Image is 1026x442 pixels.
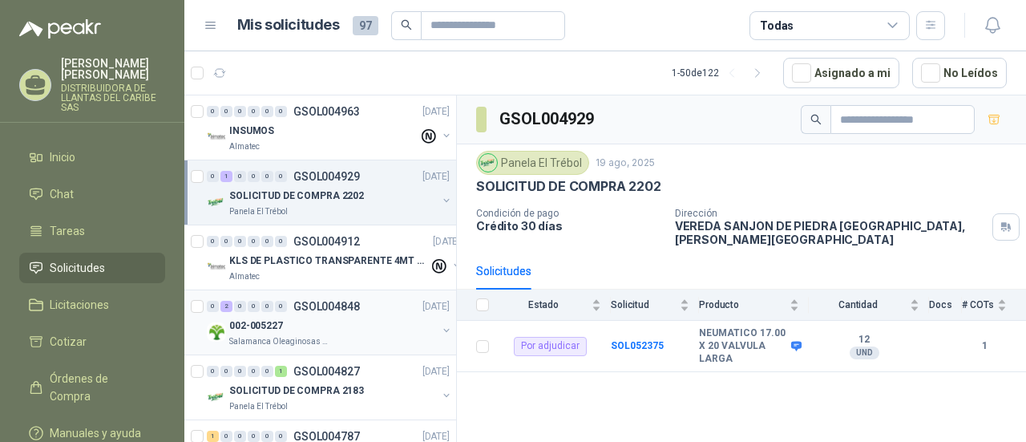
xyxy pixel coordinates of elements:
div: 0 [275,171,287,182]
div: 0 [234,366,246,377]
a: Chat [19,179,165,209]
div: 0 [261,171,273,182]
div: 0 [207,301,219,312]
div: Panela El Trébol [476,151,589,175]
p: Panela El Trébol [229,205,288,218]
div: 0 [261,366,273,377]
a: 0 0 0 0 0 1 GSOL004827[DATE] Company LogoSOLICITUD DE COMPRA 2183Panela El Trébol [207,362,453,413]
div: 0 [261,431,273,442]
p: SOLICITUD DE COMPRA 2202 [476,178,661,195]
div: 0 [275,106,287,117]
span: Tareas [50,222,85,240]
div: 0 [234,236,246,247]
div: 0 [234,171,246,182]
div: 0 [261,236,273,247]
p: Almatec [229,140,260,153]
img: Company Logo [207,322,226,342]
b: NEUMATICO 17.00 X 20 VALVULA LARGA [699,327,787,365]
div: 1 [275,366,287,377]
p: 002-005227 [229,318,283,334]
div: 1 - 50 de 122 [672,60,770,86]
img: Company Logo [207,128,226,147]
a: Tareas [19,216,165,246]
a: 0 0 0 0 0 0 GSOL004912[DATE] Company LogoKLS DE PLASTICO TRANSPARENTE 4MT CAL 4 Y CINTA TRAAlmatec [207,232,463,283]
span: Solicitudes [50,259,105,277]
th: # COTs [962,290,1026,321]
span: Manuales y ayuda [50,424,141,442]
span: search [810,114,822,125]
b: 1 [962,339,1007,354]
img: Company Logo [207,387,226,407]
p: GSOL004963 [293,106,360,117]
div: 0 [261,106,273,117]
p: 19 ago, 2025 [596,156,655,171]
span: 97 [353,16,378,35]
div: Por adjudicar [514,337,587,356]
div: 0 [248,106,260,117]
div: UND [850,347,879,359]
a: 0 1 0 0 0 0 GSOL004929[DATE] Company LogoSOLICITUD DE COMPRA 2202Panela El Trébol [207,167,453,218]
div: 0 [248,171,260,182]
p: [PERSON_NAME] [PERSON_NAME] [61,58,165,80]
b: 12 [809,334,919,347]
th: Producto [699,290,809,321]
span: Chat [50,185,74,203]
span: Órdenes de Compra [50,370,150,405]
div: Todas [760,17,794,34]
div: 0 [207,106,219,117]
p: [DATE] [422,364,450,379]
th: Solicitud [611,290,699,321]
a: 0 0 0 0 0 0 GSOL004963[DATE] Company LogoINSUMOSAlmatec [207,102,453,153]
a: Solicitudes [19,253,165,283]
div: 0 [275,301,287,312]
span: Solicitud [611,299,677,310]
div: 0 [234,301,246,312]
p: GSOL004827 [293,366,360,377]
button: No Leídos [912,58,1007,88]
span: Producto [699,299,786,310]
p: Almatec [229,270,260,283]
th: Cantidad [809,290,929,321]
p: DISTRIBUIDORA DE LLANTAS DEL CARIBE SAS [61,83,165,112]
p: Salamanca Oleaginosas SAS [229,335,330,348]
span: Licitaciones [50,296,109,314]
div: 0 [220,431,232,442]
th: Docs [929,290,962,321]
h3: GSOL004929 [499,107,596,132]
div: 0 [220,236,232,247]
button: Asignado a mi [783,58,899,88]
img: Company Logo [207,193,226,212]
div: 0 [207,236,219,247]
div: 0 [248,431,260,442]
span: search [401,19,412,30]
div: 0 [220,106,232,117]
div: 0 [207,366,219,377]
div: 2 [220,301,232,312]
a: SOL052375 [611,340,664,351]
div: Solicitudes [476,262,531,280]
div: 0 [248,301,260,312]
p: Panela El Trébol [229,400,288,413]
p: GSOL004848 [293,301,360,312]
div: 0 [220,366,232,377]
p: Dirección [675,208,986,219]
p: [DATE] [422,299,450,314]
span: Cotizar [50,333,87,351]
a: Cotizar [19,326,165,357]
p: [DATE] [422,169,450,185]
p: SOLICITUD DE COMPRA 2183 [229,383,364,399]
div: 0 [248,236,260,247]
p: GSOL004787 [293,431,360,442]
a: Órdenes de Compra [19,363,165,412]
th: Estado [499,290,611,321]
p: KLS DE PLASTICO TRANSPARENTE 4MT CAL 4 Y CINTA TRA [229,253,429,269]
p: Crédito 30 días [476,219,662,233]
div: 1 [220,171,232,182]
img: Logo peakr [19,19,101,39]
span: Cantidad [809,299,907,310]
div: 0 [275,431,287,442]
p: VEREDA SANJON DE PIEDRA [GEOGRAPHIC_DATA] , [PERSON_NAME][GEOGRAPHIC_DATA] [675,219,986,246]
p: INSUMOS [229,124,274,139]
div: 0 [275,236,287,247]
